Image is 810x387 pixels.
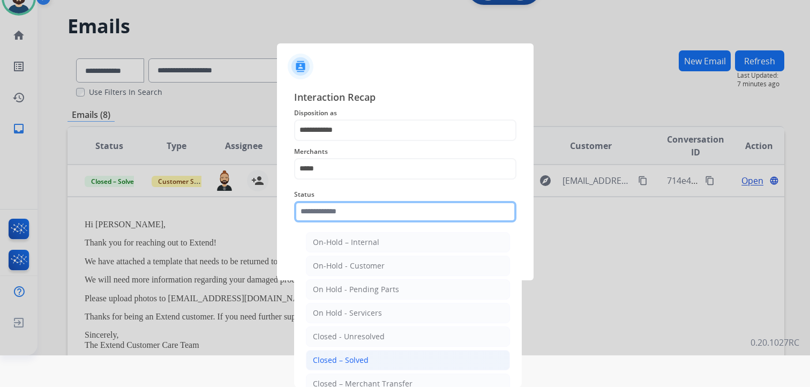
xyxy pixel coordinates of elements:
img: contactIcon [288,54,313,79]
div: Closed – Solved [313,355,369,366]
span: Merchants [294,145,516,158]
span: Interaction Recap [294,90,516,107]
div: On Hold - Servicers [313,308,382,318]
div: On Hold - Pending Parts [313,284,399,295]
span: Disposition as [294,107,516,120]
div: On-Hold – Internal [313,237,379,248]
div: On-Hold - Customer [313,261,385,271]
p: 0.20.1027RC [751,336,799,349]
span: Status [294,188,516,201]
div: Closed - Unresolved [313,331,385,342]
